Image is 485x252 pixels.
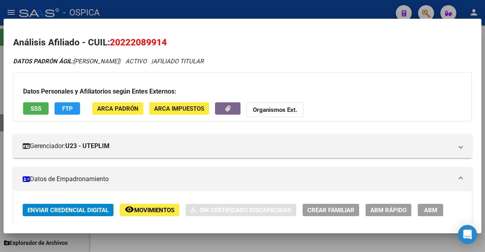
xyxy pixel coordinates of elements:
button: ARCA Impuestos [149,102,209,115]
span: ARCA Impuestos [154,105,204,112]
div: Open Intercom Messenger [458,225,477,244]
span: Movimientos [134,207,174,214]
button: ABM Rápido [366,204,411,216]
button: Movimientos [120,204,179,216]
button: FTP [55,102,80,115]
button: ARCA Padrón [92,102,143,115]
mat-panel-title: Datos de Empadronamiento [23,174,453,184]
button: Sin Certificado Discapacidad [186,204,296,216]
button: Enviar Credencial Digital [23,204,113,216]
mat-expansion-panel-header: Datos de Empadronamiento [13,167,472,191]
button: ABM [418,204,443,216]
span: ABM Rápido [370,207,407,214]
mat-icon: remove_red_eye [125,205,134,214]
span: SSS [31,105,41,112]
i: | ACTIVO | [13,58,203,65]
span: AFILIADO TITULAR [153,58,203,65]
button: SSS [23,102,49,115]
h3: Datos Personales y Afiliatorios según Entes Externos: [23,87,462,96]
strong: U23 - UTEPLIM [65,141,110,151]
button: Crear Familiar [303,204,359,216]
span: Enviar Credencial Digital [27,207,109,214]
span: 20222089914 [110,37,167,47]
span: [PERSON_NAME] [13,58,119,65]
span: Crear Familiar [307,207,354,214]
strong: DATOS PADRÓN ÁGIL: [13,58,73,65]
span: ARCA Padrón [97,105,139,112]
button: Organismos Ext. [246,102,303,117]
mat-expansion-panel-header: Gerenciador:U23 - UTEPLIM [13,134,472,158]
mat-panel-title: Gerenciador: [23,141,453,151]
strong: Organismos Ext. [253,106,297,113]
span: Sin Certificado Discapacidad [199,207,291,214]
span: ABM [424,207,437,214]
span: FTP [62,105,73,112]
h2: Análisis Afiliado - CUIL: [13,36,472,49]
